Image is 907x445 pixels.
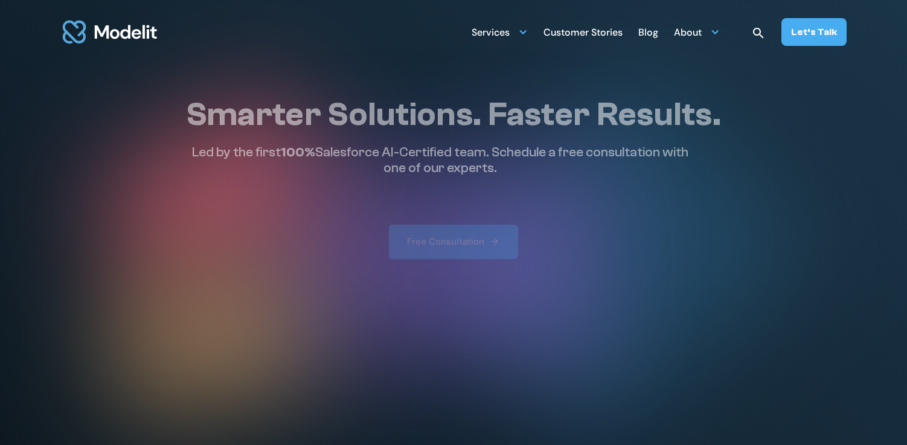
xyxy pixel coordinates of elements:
[543,20,623,43] a: Customer Stories
[638,22,658,45] div: Blog
[791,25,837,39] div: Let’s Talk
[60,13,159,51] a: home
[543,22,623,45] div: Customer Stories
[472,20,528,43] div: Services
[781,18,847,46] a: Let’s Talk
[281,144,315,160] span: 100%
[186,95,721,135] h1: Smarter Solutions. Faster Results.
[472,22,510,45] div: Services
[638,20,658,43] a: Blog
[60,13,159,51] img: modelit logo
[674,20,720,43] div: About
[407,235,484,248] div: Free Consultation
[489,236,500,247] img: arrow right
[389,225,518,259] a: Free Consultation
[186,144,694,176] p: Led by the first Salesforce AI-Certified team. Schedule a free consultation with one of our experts.
[674,22,702,45] div: About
